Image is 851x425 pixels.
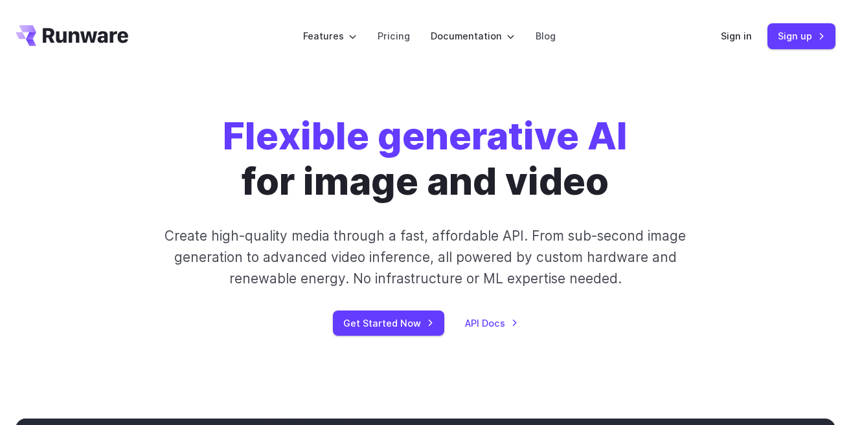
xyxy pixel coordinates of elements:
[465,316,518,331] a: API Docs
[223,113,628,158] strong: Flexible generative AI
[721,28,752,43] a: Sign in
[378,28,410,43] a: Pricing
[767,23,835,49] a: Sign up
[431,28,515,43] label: Documentation
[223,114,628,204] h1: for image and video
[333,311,444,336] a: Get Started Now
[163,225,688,290] p: Create high-quality media through a fast, affordable API. From sub-second image generation to adv...
[536,28,556,43] a: Blog
[16,25,128,46] a: Go to /
[303,28,357,43] label: Features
